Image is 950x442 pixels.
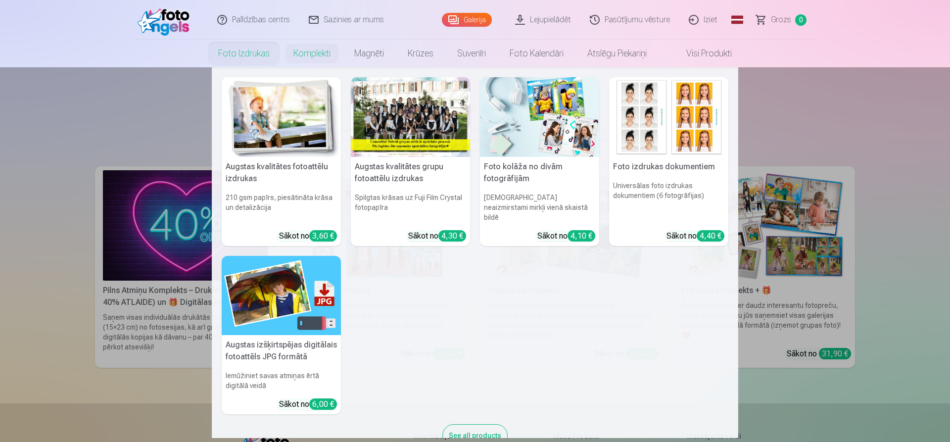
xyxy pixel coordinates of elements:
a: Suvenīri [445,40,498,67]
span: 0 [795,14,807,26]
a: Foto kolāža no divām fotogrāfijāmFoto kolāža no divām fotogrāfijām[DEMOGRAPHIC_DATA] neaizmirstam... [480,77,599,246]
div: 4,30 € [438,230,466,242]
div: 4,40 € [697,230,724,242]
img: /fa1 [138,4,194,36]
div: 3,60 € [309,230,337,242]
a: Visi produkti [659,40,744,67]
div: 4,10 € [568,230,595,242]
a: Foto izdrukas [206,40,282,67]
div: Sākot no [408,230,466,242]
div: 6,00 € [309,398,337,410]
h5: Augstas kvalitātes fotoattēlu izdrukas [222,157,341,189]
h6: Spilgtas krāsas uz Fuji Film Crystal fotopapīra [351,189,470,226]
h5: Augstas izšķirtspējas digitālais fotoattēls JPG formātā [222,335,341,367]
a: Magnēti [342,40,396,67]
div: Sākot no [666,230,724,242]
img: Augstas kvalitātes fotoattēlu izdrukas [222,77,341,157]
a: Foto kalendāri [498,40,575,67]
img: Augstas izšķirtspējas digitālais fotoattēls JPG formātā [222,256,341,336]
h6: Iemūžiniet savas atmiņas ērtā digitālā veidā [222,367,341,394]
a: Augstas izšķirtspējas digitālais fotoattēls JPG formātāAugstas izšķirtspējas digitālais fotoattēl... [222,256,341,415]
a: See all products [442,430,508,440]
h5: Augstas kvalitātes grupu fotoattēlu izdrukas [351,157,470,189]
div: Sākot no [279,398,337,410]
h6: Universālas foto izdrukas dokumentiem (6 fotogrāfijas) [609,177,728,226]
h5: Foto kolāža no divām fotogrāfijām [480,157,599,189]
a: Augstas kvalitātes grupu fotoattēlu izdrukasSpilgtas krāsas uz Fuji Film Crystal fotopapīraSākot ... [351,77,470,246]
a: Krūzes [396,40,445,67]
div: Sākot no [279,230,337,242]
h5: Foto izdrukas dokumentiem [609,157,728,177]
a: Galerija [442,13,492,27]
h6: 210 gsm papīrs, piesātināta krāsa un detalizācija [222,189,341,226]
div: Sākot no [537,230,595,242]
span: Grozs [771,14,791,26]
a: Komplekti [282,40,342,67]
img: Foto kolāža no divām fotogrāfijām [480,77,599,157]
img: Foto izdrukas dokumentiem [609,77,728,157]
a: Augstas kvalitātes fotoattēlu izdrukasAugstas kvalitātes fotoattēlu izdrukas210 gsm papīrs, piesā... [222,77,341,246]
h6: [DEMOGRAPHIC_DATA] neaizmirstami mirkļi vienā skaistā bildē [480,189,599,226]
a: Atslēgu piekariņi [575,40,659,67]
a: Foto izdrukas dokumentiemFoto izdrukas dokumentiemUniversālas foto izdrukas dokumentiem (6 fotogr... [609,77,728,246]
